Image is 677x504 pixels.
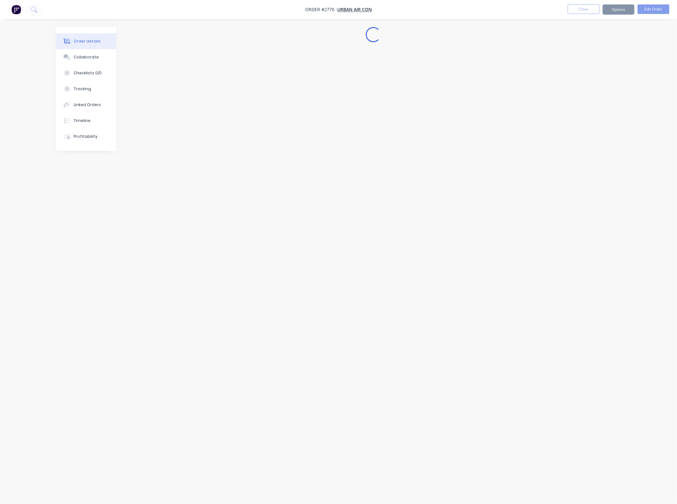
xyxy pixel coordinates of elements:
[638,4,669,14] button: Edit Order
[305,7,337,13] span: Order #2770 -
[74,86,91,92] div: Tracking
[56,97,116,113] button: Linked Orders
[56,33,116,49] button: Order details
[56,129,116,144] button: Profitability
[56,113,116,129] button: Timeline
[74,70,102,76] div: Checklists 0/0
[74,118,90,124] div: Timeline
[56,81,116,97] button: Tracking
[74,134,97,139] div: Profitability
[74,38,101,44] div: Order details
[74,102,101,108] div: Linked Orders
[337,7,372,13] a: Urban Air Con
[56,49,116,65] button: Collaborate
[568,4,600,14] button: Close
[56,65,116,81] button: Checklists 0/0
[11,5,21,14] img: Factory
[74,54,99,60] div: Collaborate
[603,4,634,15] button: Options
